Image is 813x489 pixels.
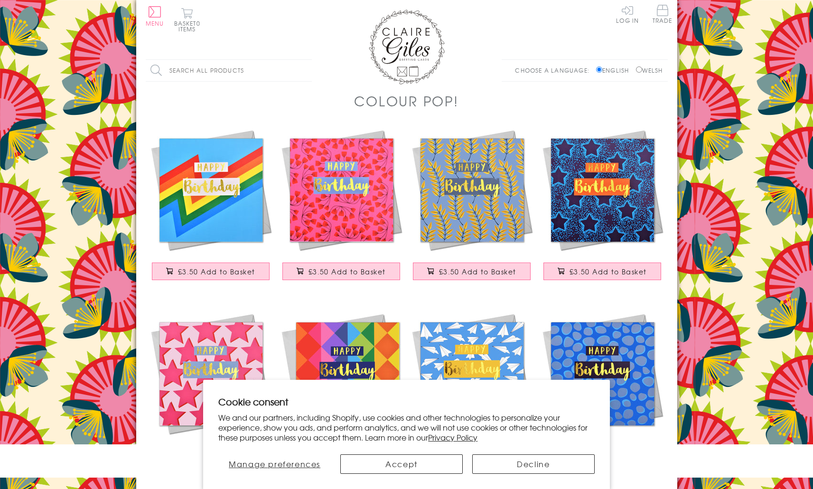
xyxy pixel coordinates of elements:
a: Privacy Policy [428,432,477,443]
a: Log In [616,5,639,23]
h2: Cookie consent [218,395,595,408]
img: Birthday Card, Colour Diamonds, Happy Birthday, text foiled in shiny gold [276,309,407,439]
img: Birthday Card, Blue Stars, Happy Birthday, text foiled in shiny gold [537,125,668,255]
a: Birthday Card, Leaves, Happy Birthday, text foiled in shiny gold £3.50 Add to Basket [407,125,537,290]
label: English [596,66,634,75]
button: Basket0 items [174,8,200,32]
button: £3.50 Add to Basket [413,263,531,280]
img: Birthday Card, Pink Flowers, Happy Birthday, text foiled in shiny gold [276,125,407,255]
h1: Colour POP! [354,91,458,111]
input: Welsh [636,66,642,73]
span: £3.50 Add to Basket [570,267,647,276]
button: £3.50 Add to Basket [543,263,661,280]
span: £3.50 Add to Basket [308,267,386,276]
button: £3.50 Add to Basket [282,263,400,280]
a: Birthday Card, Colour Diamonds, Happy Birthday, text foiled in shiny gold £3.50 Add to Basket [276,309,407,473]
button: Decline [472,454,595,474]
img: Birthday Card, Leaves, Happy Birthday, text foiled in shiny gold [407,125,537,255]
span: £3.50 Add to Basket [439,267,516,276]
p: We and our partners, including Shopify, use cookies and other technologies to personalize your ex... [218,413,595,442]
a: Birthday Card, Blue Stars, Happy Birthday, text foiled in shiny gold £3.50 Add to Basket [537,125,668,290]
a: Birthday Card, Dots, Happy Birthday, text foiled in shiny gold £3.50 Add to Basket [537,309,668,473]
a: Birthday Card, Colour Bolt, Happy Birthday, text foiled in shiny gold £3.50 Add to Basket [146,125,276,290]
span: Menu [146,19,164,28]
img: Claire Giles Greetings Cards [369,9,445,85]
a: Birthday Card, Pink Stars, Happy Birthday, text foiled in shiny gold £3.50 Add to Basket [146,309,276,473]
img: Birthday Card, Dots, Happy Birthday, text foiled in shiny gold [537,309,668,439]
button: Manage preferences [218,454,331,474]
input: Search [302,60,312,81]
label: Welsh [636,66,663,75]
button: Menu [146,6,164,26]
button: £3.50 Add to Basket [152,263,270,280]
img: Birthday Card, Paper Planes, Happy Birthday, text foiled in shiny gold [407,309,537,439]
input: English [596,66,602,73]
span: 0 items [178,19,200,33]
a: Trade [653,5,673,25]
a: Birthday Card, Pink Flowers, Happy Birthday, text foiled in shiny gold £3.50 Add to Basket [276,125,407,290]
img: Birthday Card, Colour Bolt, Happy Birthday, text foiled in shiny gold [146,125,276,255]
span: Manage preferences [229,458,320,470]
input: Search all products [146,60,312,81]
button: Accept [340,454,463,474]
a: Birthday Card, Paper Planes, Happy Birthday, text foiled in shiny gold £3.50 Add to Basket [407,309,537,473]
span: £3.50 Add to Basket [178,267,255,276]
img: Birthday Card, Pink Stars, Happy Birthday, text foiled in shiny gold [146,309,276,439]
p: Choose a language: [515,66,594,75]
span: Trade [653,5,673,23]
